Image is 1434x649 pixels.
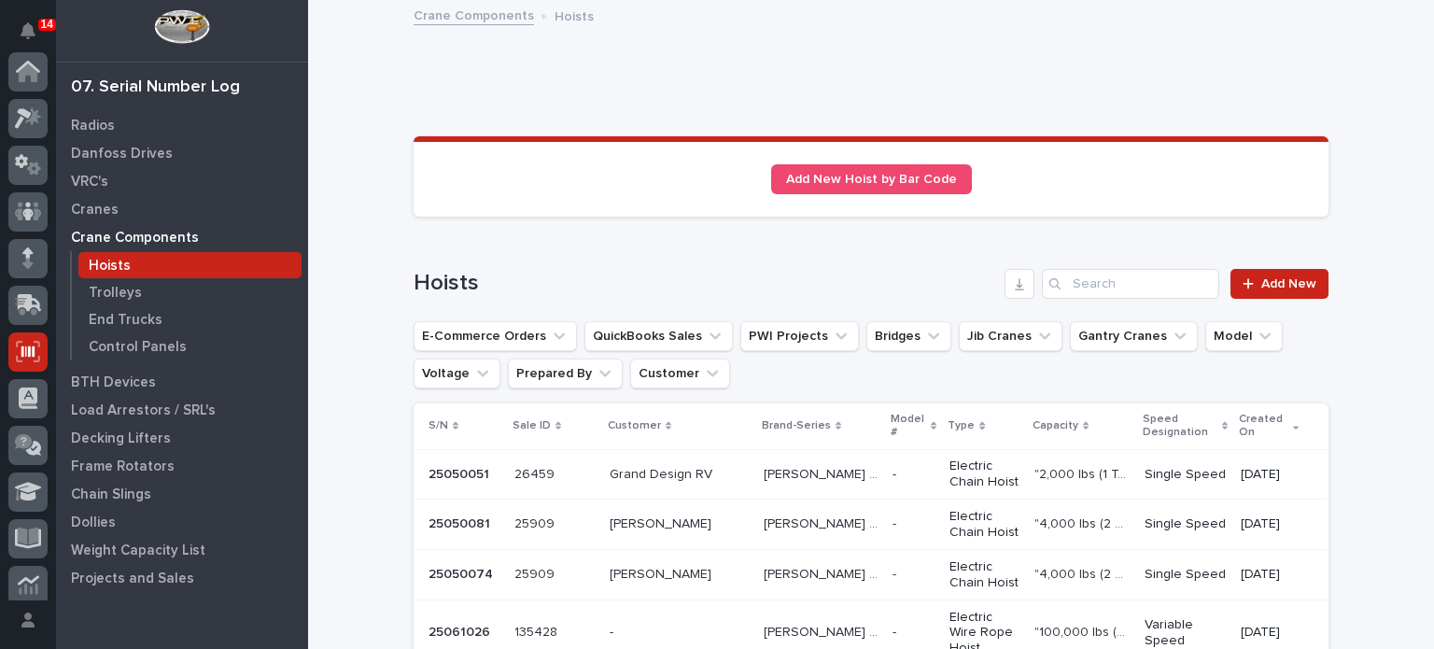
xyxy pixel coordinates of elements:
p: Trolleys [89,285,142,302]
p: Hoists [89,258,131,275]
p: BTH Devices [71,374,156,391]
p: [DATE] [1241,516,1299,532]
a: Add New Hoist by Bar Code [771,164,972,194]
p: 25909 [514,513,558,532]
h1: Hoists [414,270,997,297]
p: Customer [608,416,661,436]
button: QuickBooks Sales [584,321,733,351]
p: [DATE] [1241,625,1299,641]
a: Chain Slings [56,480,308,508]
span: Add New [1261,277,1316,290]
p: Weight Capacity List [71,543,205,559]
button: Bridges [866,321,951,351]
p: Single Speed [1145,467,1227,483]
p: - [893,563,900,583]
p: Grand Design RV [610,463,716,483]
input: Search [1042,269,1219,299]
p: 25050074 [429,563,497,583]
a: Dollies [56,508,308,536]
p: Danfoss Drives [71,146,173,162]
p: - [893,463,900,483]
p: Chain Slings [71,487,151,503]
p: 25909 [514,563,558,583]
button: Customer [630,359,730,388]
tr: 2505008125050081 2590925909 [PERSON_NAME][PERSON_NAME] [PERSON_NAME] STK[PERSON_NAME] STK -- Elec... [414,500,1329,550]
p: Electric Chain Hoist [949,459,1019,490]
a: Control Panels [72,333,308,360]
a: Weight Capacity List [56,536,308,564]
button: Model [1205,321,1283,351]
p: [PERSON_NAME] STW [764,621,881,641]
p: - [893,513,900,532]
p: Speed Designation [1143,409,1218,444]
a: Crane Components [414,4,534,25]
p: "100,000 lbs (50 Tons)" [1034,621,1133,641]
p: 25061026 [429,621,494,641]
p: End Trucks [89,312,162,329]
button: Notifications [8,11,48,50]
p: "4,000 lbs (2 Tons)" [1034,563,1133,583]
p: Control Panels [89,339,187,356]
p: Electric Chain Hoist [949,559,1019,591]
a: VRC's [56,167,308,195]
a: Load Arrestors / SRL's [56,396,308,424]
img: Workspace Logo [154,9,209,44]
p: 25050051 [429,463,493,483]
p: Created On [1239,409,1287,444]
p: 135428 [514,621,561,641]
a: Radios [56,111,308,139]
button: E-Commerce Orders [414,321,577,351]
span: Add New Hoist by Bar Code [786,173,957,186]
tr: 2505007425050074 2590925909 [PERSON_NAME][PERSON_NAME] [PERSON_NAME] STK[PERSON_NAME] STK -- Elec... [414,550,1329,600]
p: Dollies [71,515,116,531]
p: [PERSON_NAME] STK [764,513,881,532]
p: "2,000 lbs (1 Ton)" [1034,463,1133,483]
a: Frame Rotators [56,452,308,480]
p: VRC's [71,174,108,190]
p: S/N [429,416,448,436]
p: Model # [891,409,927,444]
button: Voltage [414,359,500,388]
a: Hoists [72,252,308,278]
p: Capacity [1033,416,1078,436]
tr: 2505005125050051 2645926459 Grand Design RVGrand Design RV [PERSON_NAME] STK[PERSON_NAME] STK -- ... [414,449,1329,500]
p: Variable Speed [1145,617,1227,649]
a: BTH Devices [56,368,308,396]
p: 25050081 [429,513,494,532]
p: Sale ID [513,416,551,436]
a: Decking Lifters [56,424,308,452]
p: Projects and Sales [71,571,194,587]
div: Notifications14 [23,22,48,52]
a: Projects and Sales [56,564,308,592]
p: Single Speed [1145,567,1227,583]
p: 26459 [514,463,558,483]
p: Frame Rotators [71,459,175,475]
button: Prepared By [508,359,623,388]
a: Danfoss Drives [56,139,308,167]
p: Single Speed [1145,516,1227,532]
p: [PERSON_NAME] STK [764,563,881,583]
p: "4,000 lbs (2 Tons)" [1034,513,1133,532]
p: [PERSON_NAME] STK [764,463,881,483]
a: End Trucks [72,306,308,332]
p: - [610,621,617,641]
p: Cranes [71,202,119,219]
p: Decking Lifters [71,430,171,447]
p: [DATE] [1241,567,1299,583]
p: - [893,621,900,641]
p: Type [948,416,975,436]
p: [PERSON_NAME] [610,563,715,583]
a: Crane Components [56,223,308,251]
p: Electric Chain Hoist [949,509,1019,541]
a: Trolleys [72,279,308,305]
div: 07. Serial Number Log [71,78,240,98]
button: Jib Cranes [959,321,1062,351]
p: [DATE] [1241,467,1299,483]
p: Crane Components [71,230,199,247]
p: Brand-Series [762,416,831,436]
a: Add New [1230,269,1329,299]
p: 14 [41,18,53,31]
p: Hoists [555,5,594,25]
a: Cranes [56,195,308,223]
